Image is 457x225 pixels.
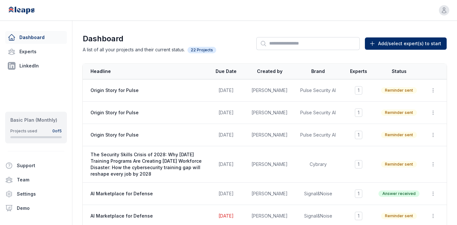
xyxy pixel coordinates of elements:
span: Answer received [378,190,420,197]
span: 1 [355,160,362,169]
span: 22 Projects [187,47,216,53]
a: Settings [3,188,69,200]
td: [PERSON_NAME] [245,79,294,102]
span: AI Marketplace for Defense [90,213,203,219]
td: [PERSON_NAME] [245,146,294,183]
span: 1 [355,189,362,198]
div: Projects used [10,128,37,134]
span: Origin Story for Pulse [90,87,203,94]
span: Reminder sent [381,109,417,116]
a: Dashboard [5,31,67,44]
span: [DATE] [218,213,234,219]
td: [PERSON_NAME] [245,183,294,205]
span: [DATE] [218,191,234,196]
span: AI Marketplace for Defense [90,190,203,197]
td: Pulse Security AI [294,79,342,102]
span: [DATE] [218,132,234,138]
span: [DATE] [218,161,234,167]
td: [PERSON_NAME] [245,124,294,146]
th: Headline [83,64,207,79]
span: Reminder sent [381,213,417,219]
h1: Dashboard [83,34,236,44]
span: [DATE] [218,87,234,93]
span: The Security Skills Crisis of 2028: Why [DATE] Training Programs Are Creating [DATE] Workforce Di... [90,151,203,177]
td: Pulse Security AI [294,124,342,146]
span: 1 [355,212,362,220]
td: Signal&Noise [294,183,342,205]
span: Reminder sent [381,161,417,168]
td: Pulse Security AI [294,102,342,124]
p: A list of all your projects and their current status. [83,46,236,53]
span: [DATE] [218,110,234,115]
td: Cybrary [294,146,342,183]
span: 1 [355,131,362,139]
a: Team [3,173,69,186]
span: Origin Story for Pulse [90,109,203,116]
th: Brand [294,64,342,79]
div: 0 of 5 [52,128,62,134]
div: Basic Plan (Monthly) [10,117,62,123]
span: Origin Story for Pulse [90,132,203,138]
img: Leaps [8,3,49,17]
a: LinkedIn [5,59,67,72]
th: Created by [245,64,294,79]
a: Experts [5,45,67,58]
span: Add/select expert(s) to start [378,40,441,47]
span: Reminder sent [381,132,417,138]
a: Demo [3,202,69,215]
span: 1 [355,108,362,117]
th: Status [375,64,423,79]
span: Reminder sent [381,87,417,94]
td: [PERSON_NAME] [245,102,294,124]
button: Support [3,159,64,172]
th: Due Date [207,64,245,79]
th: Experts [342,64,375,79]
span: 1 [355,86,362,95]
button: Add/select expert(s) to start [365,37,447,50]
